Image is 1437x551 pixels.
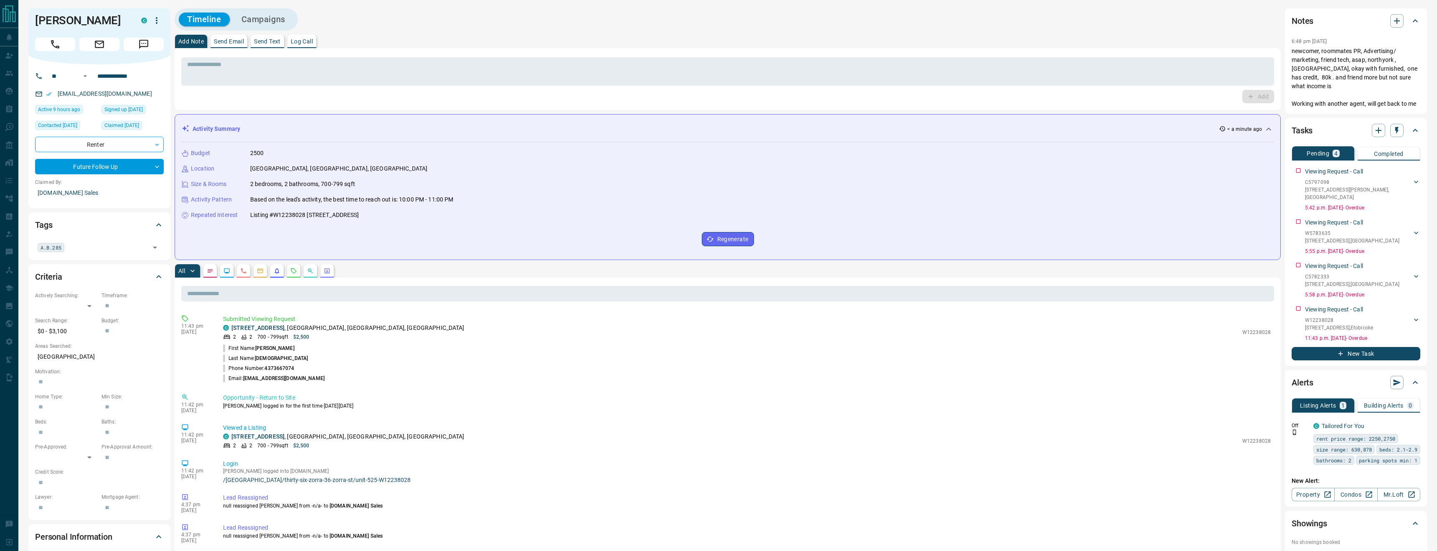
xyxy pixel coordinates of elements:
[1305,315,1420,333] div: W12238028[STREET_ADDRESS],Etobicoke
[1305,271,1420,290] div: C5782333[STREET_ADDRESS],[GEOGRAPHIC_DATA]
[223,434,229,439] div: condos.ca
[79,38,119,51] span: Email
[1292,517,1327,530] h2: Showings
[249,333,252,341] p: 2
[1292,347,1420,360] button: New Task
[1292,422,1308,429] p: Off
[35,393,97,400] p: Home Type:
[293,442,310,449] p: $2,500
[290,268,297,274] svg: Requests
[1359,456,1417,464] span: parking spots min: 1
[257,442,288,449] p: 700 - 799 sqft
[191,195,232,204] p: Activity Pattern
[181,502,211,508] p: 4:37 pm
[1364,403,1404,408] p: Building Alerts
[102,393,164,400] p: Min Size:
[233,13,294,26] button: Campaigns
[38,105,80,114] span: Active 9 hours ago
[223,355,308,362] p: Last Name:
[179,13,230,26] button: Timeline
[1292,488,1335,501] a: Property
[1305,230,1399,237] p: W5783635
[223,365,295,372] p: Phone Number:
[35,350,164,364] p: [GEOGRAPHIC_DATA]
[250,195,454,204] p: Based on the lead's activity, the best time to reach out is: 10:00 PM - 11:00 PM
[231,432,465,441] p: , [GEOGRAPHIC_DATA], [GEOGRAPHIC_DATA], [GEOGRAPHIC_DATA]
[80,71,90,81] button: Open
[149,242,161,253] button: Open
[102,443,164,451] p: Pre-Approval Amount:
[104,105,143,114] span: Signed up [DATE]
[35,530,112,543] h2: Personal Information
[35,105,97,117] div: Mon Aug 11 2025
[181,438,211,444] p: [DATE]
[181,408,211,413] p: [DATE]
[181,538,211,543] p: [DATE]
[35,215,164,235] div: Tags
[1292,47,1420,108] p: newcomer, roommates PR, Advertising/ marketing, friend tech, asap, northyork , [GEOGRAPHIC_DATA],...
[1334,151,1338,156] p: 4
[291,38,313,44] p: Log Call
[35,468,164,476] p: Credit Score:
[1316,456,1351,464] span: bathrooms: 2
[274,268,280,274] svg: Listing Alerts
[324,268,330,274] svg: Agent Actions
[249,442,252,449] p: 2
[223,393,1271,402] p: Opportunity - Return to Site
[223,423,1271,432] p: Viewed a Listing
[1305,247,1420,255] p: 5:55 p.m. [DATE] - Overdue
[35,38,75,51] span: Call
[1227,125,1262,133] p: < a minute ago
[35,443,97,451] p: Pre-Approved:
[250,180,355,189] p: 2 bedrooms, 2 bathrooms, 700-799 sqft
[181,532,211,538] p: 4:37 pm
[1305,228,1420,246] div: W5783635[STREET_ADDRESS],[GEOGRAPHIC_DATA]
[1292,538,1420,546] p: No showings booked
[35,317,97,324] p: Search Range:
[102,317,164,324] p: Budget:
[223,268,230,274] svg: Lead Browsing Activity
[257,268,264,274] svg: Emails
[1409,403,1412,408] p: 0
[35,14,129,27] h1: [PERSON_NAME]
[254,38,281,44] p: Send Text
[1316,434,1395,443] span: rent price range: 2250,2750
[223,375,325,382] p: Email:
[1305,273,1399,281] p: C5782333
[255,345,294,351] span: [PERSON_NAME]
[1305,177,1420,203] div: C5797098[STREET_ADDRESS][PERSON_NAME],[GEOGRAPHIC_DATA]
[264,365,294,371] span: 4373667074
[1305,334,1420,342] p: 11:43 p.m. [DATE] - Overdue
[178,38,204,44] p: Add Note
[1292,429,1297,435] svg: Push Notification Only
[191,164,214,173] p: Location
[223,402,1271,410] p: [PERSON_NAME] logged in for the first time [DATE][DATE]
[223,502,1271,510] p: null reassigned [PERSON_NAME] from -n/a- to
[1307,151,1329,156] p: Pending
[223,315,1271,324] p: Submitted Viewing Request
[1292,513,1420,533] div: Showings
[207,268,213,274] svg: Notes
[181,468,211,474] p: 11:42 pm
[58,90,152,97] a: [EMAIL_ADDRESS][DOMAIN_NAME]
[250,164,427,173] p: [GEOGRAPHIC_DATA], [GEOGRAPHIC_DATA], [GEOGRAPHIC_DATA]
[223,344,295,352] p: First Name:
[1242,329,1271,336] p: W12238028
[1316,445,1372,454] span: size range: 630,878
[231,324,284,331] a: [STREET_ADDRESS]
[35,267,164,287] div: Criteria
[223,532,1271,540] p: null reassigned [PERSON_NAME] from -n/a- to
[1305,237,1399,245] p: [STREET_ADDRESS] , [GEOGRAPHIC_DATA]
[181,323,211,329] p: 11:43 pm
[1305,281,1399,288] p: [STREET_ADDRESS] , [GEOGRAPHIC_DATA]
[233,333,236,341] p: 2
[1305,167,1363,176] p: Viewing Request - Call
[1305,305,1363,314] p: Viewing Request - Call
[102,493,164,501] p: Mortgage Agent:
[181,432,211,438] p: 11:42 pm
[182,121,1274,137] div: Activity Summary< a minute ago
[223,477,1271,483] a: /[GEOGRAPHIC_DATA]/thirty-six-zorra-36-zorra-st/unit-525-W12238028
[35,368,164,375] p: Motivation:
[1292,11,1420,31] div: Notes
[35,179,164,186] p: Claimed By:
